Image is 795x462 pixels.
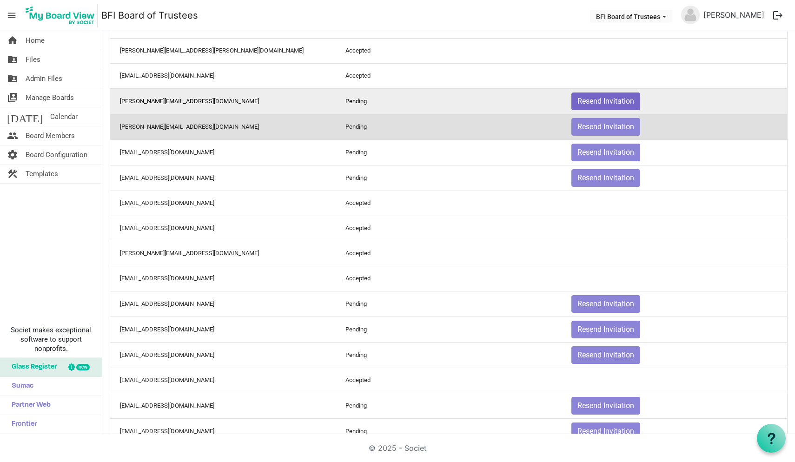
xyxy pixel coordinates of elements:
[110,266,336,291] td: danahlenius@gmail.com column header Email Address
[562,418,787,444] td: Resend Invitation is template cell column header
[571,92,640,110] button: Resend Invitation
[562,165,787,191] td: Resend Invitation is template cell column header
[562,139,787,165] td: Resend Invitation is template cell column header
[110,165,336,191] td: ggomez07@charter.net column header Email Address
[26,31,45,50] span: Home
[110,393,336,418] td: chrimill@charter.net column header Email Address
[336,63,561,88] td: Accepted column header Invitation Status
[110,317,336,342] td: mrsbrownwalker01@gmail.com column header Email Address
[7,377,33,396] span: Sumac
[571,144,640,161] button: Resend Invitation
[768,6,788,25] button: logout
[7,145,18,164] span: settings
[26,88,74,107] span: Manage Boards
[110,342,336,368] td: baguebert@outlook.com column header Email Address
[571,346,640,364] button: Resend Invitation
[26,145,87,164] span: Board Configuration
[110,241,336,266] td: tom@tvhcpa.com column header Email Address
[571,118,640,136] button: Resend Invitation
[336,393,561,418] td: Pending column header Invitation Status
[110,38,336,63] td: ken.steward@baptistfoundationil.org column header Email Address
[336,342,561,368] td: Pending column header Invitation Status
[110,88,336,114] td: dennisa@mchsi.com column header Email Address
[336,216,561,241] td: Accepted column header Invitation Status
[562,88,787,114] td: Resend Invitation is template cell column header
[7,396,51,415] span: Partner Web
[7,107,43,126] span: [DATE]
[26,69,62,88] span: Admin Files
[110,368,336,393] td: rich3@iglide.net column header Email Address
[3,7,20,24] span: menu
[562,38,787,63] td: is template cell column header
[336,291,561,317] td: Pending column header Invitation Status
[562,114,787,139] td: Resend Invitation is template cell column header
[571,295,640,313] button: Resend Invitation
[7,50,18,69] span: folder_shared
[26,50,40,69] span: Files
[681,6,700,24] img: no-profile-picture.svg
[336,139,561,165] td: Pending column header Invitation Status
[23,4,98,27] img: My Board View Logo
[571,321,640,338] button: Resend Invitation
[110,191,336,216] td: gkyrouac@yahoo.com column header Email Address
[110,291,336,317] td: dsandrews@comcast.net column header Email Address
[571,169,640,187] button: Resend Invitation
[562,241,787,266] td: is template cell column header
[7,415,37,434] span: Frontier
[369,443,426,453] a: © 2025 - Societ
[110,139,336,165] td: stanfpau@gmail.com column header Email Address
[336,317,561,342] td: Pending column header Invitation Status
[562,216,787,241] td: is template cell column header
[336,266,561,291] td: Accepted column header Invitation Status
[7,165,18,183] span: construction
[7,31,18,50] span: home
[336,165,561,191] td: Pending column header Invitation Status
[110,63,336,88] td: officeadmin@baptistfoundationil.org column header Email Address
[336,38,561,63] td: Accepted column header Invitation Status
[336,241,561,266] td: Accepted column header Invitation Status
[110,418,336,444] td: stjamescbc@gmail.com column header Email Address
[562,63,787,88] td: is template cell column header
[4,325,98,353] span: Societ makes exceptional software to support nonprofits.
[7,126,18,145] span: people
[23,4,101,27] a: My Board View Logo
[101,6,198,25] a: BFI Board of Trustees
[562,266,787,291] td: is template cell column header
[336,368,561,393] td: Accepted column header Invitation Status
[26,126,75,145] span: Board Members
[562,342,787,368] td: Resend Invitation is template cell column header
[76,364,90,370] div: new
[336,88,561,114] td: Pending column header Invitation Status
[336,418,561,444] td: Pending column header Invitation Status
[571,422,640,440] button: Resend Invitation
[562,191,787,216] td: is template cell column header
[571,397,640,415] button: Resend Invitation
[50,107,78,126] span: Calendar
[562,291,787,317] td: Resend Invitation is template cell column header
[562,317,787,342] td: Resend Invitation is template cell column header
[562,368,787,393] td: is template cell column header
[7,88,18,107] span: switch_account
[26,165,58,183] span: Templates
[110,114,336,139] td: k.h.edmiston@gmail.com column header Email Address
[590,10,672,23] button: BFI Board of Trustees dropdownbutton
[700,6,768,24] a: [PERSON_NAME]
[336,114,561,139] td: Pending column header Invitation Status
[110,216,336,241] td: tkl81263@gmail.com column header Email Address
[562,393,787,418] td: Resend Invitation is template cell column header
[336,191,561,216] td: Accepted column header Invitation Status
[7,358,57,376] span: Glass Register
[7,69,18,88] span: folder_shared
